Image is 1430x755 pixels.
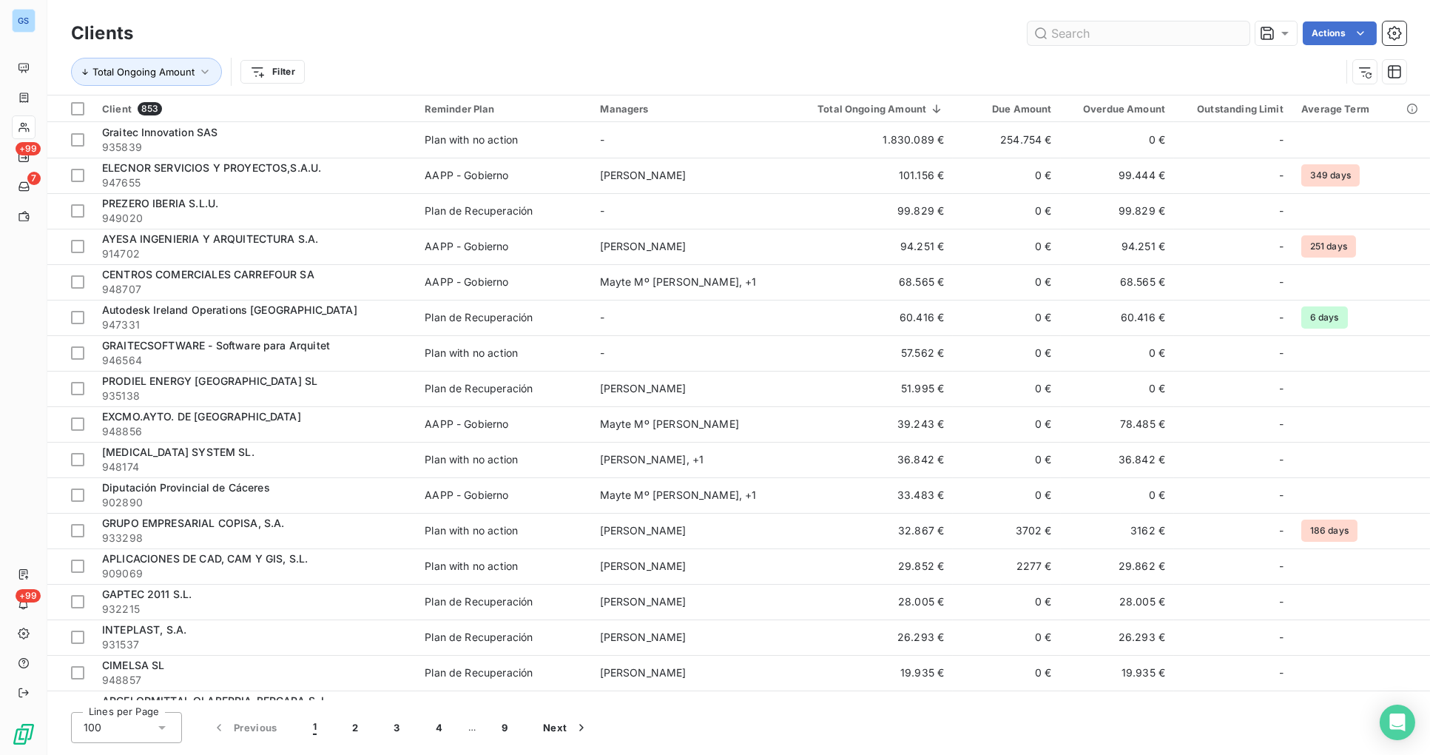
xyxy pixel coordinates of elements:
div: AAPP - Gobierno [425,417,508,432]
td: 0 € [953,229,1060,264]
div: Due Amount [962,103,1051,115]
td: 78.485 € [1061,406,1175,442]
span: CIMELSA SL [102,659,165,671]
td: 0 € [1061,335,1175,371]
span: ELECNOR SERVICIOS Y PROYECTOS,S.A.U. [102,161,321,174]
div: AAPP - Gobierno [425,239,508,254]
td: 1.830.089 € [789,122,954,158]
span: GAPTEC 2011 S.L. [102,588,192,600]
button: 3 [376,712,417,743]
span: - [1279,665,1284,680]
img: Logo LeanPay [12,722,36,746]
div: Plan de Recuperación [425,204,533,218]
span: - [1279,630,1284,645]
td: 29.862 € [1061,548,1175,584]
span: [MEDICAL_DATA] SYSTEM SL. [102,446,254,458]
td: 19.916 € [1061,691,1175,726]
span: 100 [84,720,101,735]
span: - [1279,594,1284,609]
div: Plan de Recuperación [425,381,533,396]
span: 948857 [102,673,407,688]
h3: Clients [71,20,133,47]
button: 4 [418,712,460,743]
span: Mayte Mº [PERSON_NAME] [600,417,739,430]
span: [PERSON_NAME] [600,524,687,537]
button: 2 [334,712,376,743]
span: … [460,716,484,739]
div: Managers [600,103,780,115]
td: 3162 € [1061,513,1175,548]
div: Outstanding Limit [1183,103,1284,115]
span: +99 [16,589,41,603]
td: 3702 € [953,513,1060,548]
span: - [1279,204,1284,218]
span: 909069 [102,566,407,581]
td: 28.005 € [1061,584,1175,620]
td: 60.416 € [789,300,954,335]
button: Next [525,712,607,743]
span: +99 [16,142,41,155]
span: 186 days [1301,520,1358,542]
div: Open Intercom Messenger [1380,705,1415,740]
button: Filter [240,60,305,84]
td: 0 € [953,371,1060,406]
span: - [1279,132,1284,147]
span: 933298 [102,531,407,546]
span: 1 [313,720,317,735]
td: 94.251 € [789,229,954,264]
td: 0 € [953,158,1060,193]
span: 947331 [102,318,407,332]
input: Search [1028,21,1249,45]
span: [PERSON_NAME] [600,382,687,395]
span: [PERSON_NAME] [600,666,687,679]
div: Plan de Recuperación [425,665,533,680]
span: 949020 [102,211,407,226]
span: 6 days [1301,306,1348,329]
td: 0 € [953,691,1060,726]
span: - [1279,417,1284,432]
span: 853 [138,102,162,115]
div: Plan with no action [425,452,518,467]
td: 19.916 € [789,691,954,726]
td: 0 € [953,193,1060,229]
div: Plan with no action [425,559,518,574]
div: Reminder Plan [425,103,581,115]
span: - [600,204,604,217]
td: 0 € [953,620,1060,655]
td: 0 € [953,477,1060,513]
span: GRUPO EMPRESARIAL COPISA, S.A. [102,517,285,529]
td: 0 € [1061,122,1175,158]
span: Total Ongoing Amount [92,66,195,78]
div: Mayte Mº [PERSON_NAME] , + 1 [600,488,780,503]
td: 0 € [953,584,1060,620]
span: - [1279,381,1284,396]
td: 0 € [953,442,1060,477]
span: GRAITECSOFTWARE - Software para Arquitet [102,339,330,352]
span: EXCMO.AYTO. DE [GEOGRAPHIC_DATA] [102,410,301,423]
div: [PERSON_NAME] , + 1 [600,452,780,467]
span: APLICACIONES DE CAD, CAM Y GIS, S.L. [102,552,308,565]
span: Graitec Innovation SAS [102,126,217,138]
span: 947655 [102,175,407,190]
span: ARCELORMITTAL OLABERRIA-BERGARA,S .L. [102,694,331,707]
span: 932215 [102,602,407,617]
td: 57.562 € [789,335,954,371]
td: 0 € [953,406,1060,442]
span: INTEPLAST, S.A. [102,623,186,636]
span: - [1279,168,1284,183]
span: PREZERO IBERIA S.L.U. [102,197,218,209]
span: [PERSON_NAME] [600,595,687,608]
td: 29.852 € [789,548,954,584]
td: 19.935 € [1061,655,1175,691]
span: 935138 [102,389,407,403]
td: 94.251 € [1061,229,1175,264]
td: 99.444 € [1061,158,1175,193]
td: 26.293 € [1061,620,1175,655]
span: 931537 [102,637,407,652]
div: Overdue Amount [1070,103,1166,115]
span: - [1279,559,1284,574]
button: Actions [1303,21,1377,45]
span: - [1279,275,1284,289]
span: 935839 [102,140,407,155]
div: GS [12,9,36,33]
